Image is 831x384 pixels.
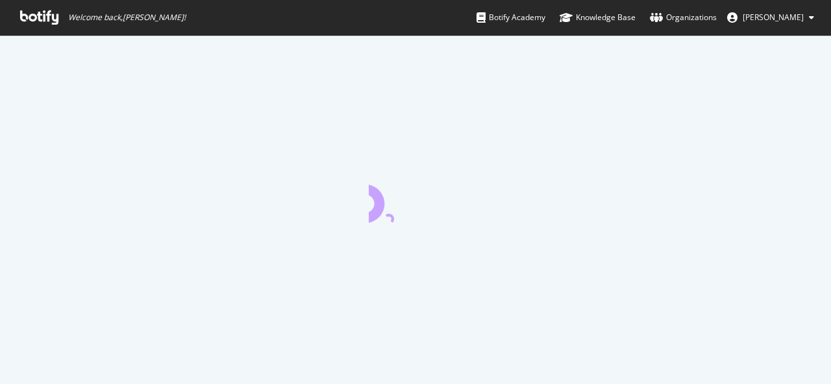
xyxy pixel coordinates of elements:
button: [PERSON_NAME] [717,7,825,28]
span: ellen tang [743,12,804,23]
span: Welcome back, [PERSON_NAME] ! [68,12,186,23]
div: animation [369,176,462,222]
div: Botify Academy [477,11,545,24]
div: Organizations [650,11,717,24]
div: Knowledge Base [560,11,636,24]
